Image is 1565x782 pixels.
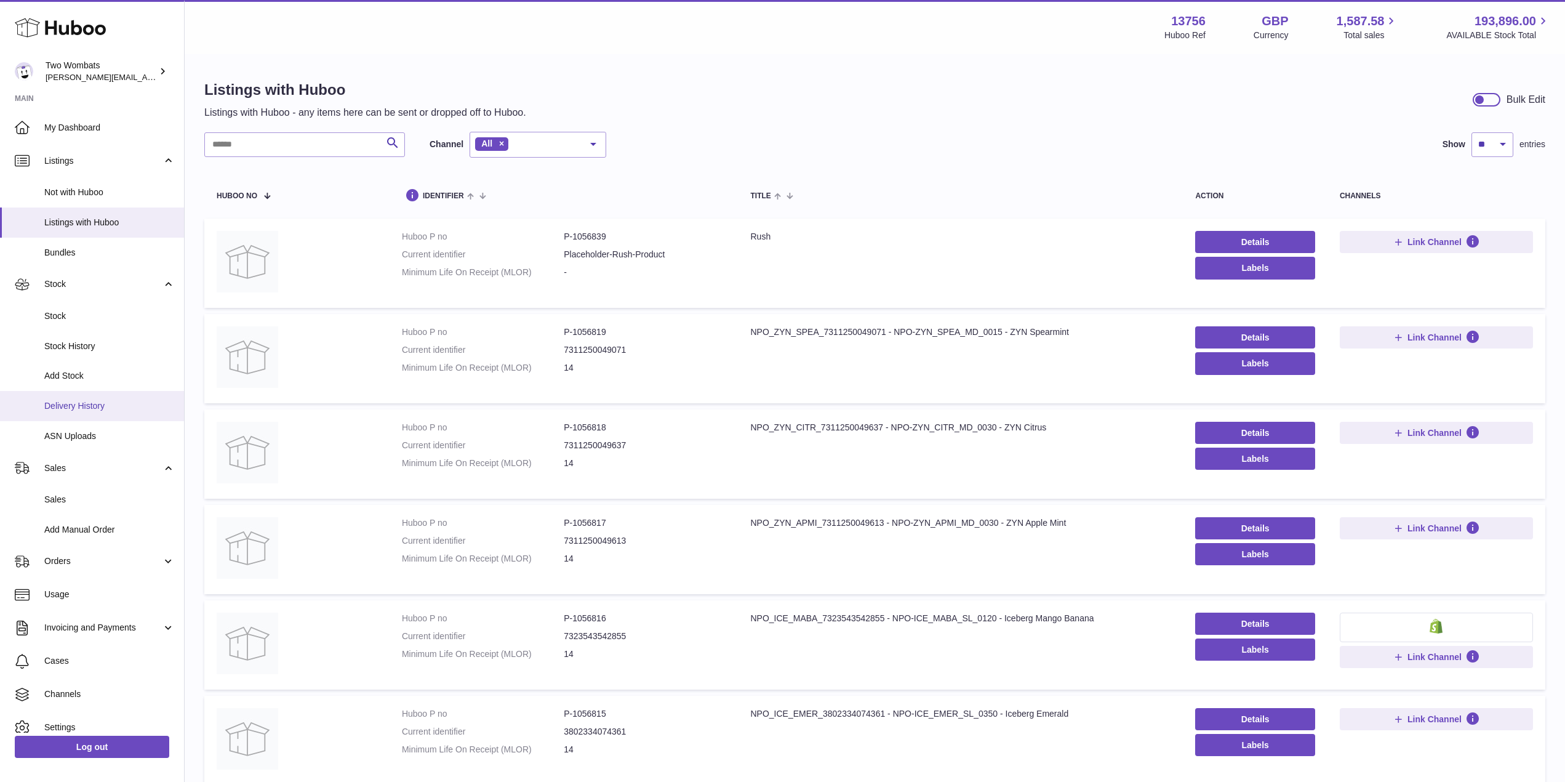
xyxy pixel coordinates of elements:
[217,708,278,770] img: NPO_ICE_EMER_3802334074361 - NPO-ICE_EMER_SL_0350 - Iceberg Emerald
[402,344,564,356] dt: Current identifier
[1340,326,1533,349] button: Link Channel
[44,370,175,382] span: Add Stock
[1475,13,1536,30] span: 193,896.00
[1195,422,1315,444] a: Details
[402,553,564,565] dt: Minimum Life On Receipt (MLOR)
[402,535,564,547] dt: Current identifier
[751,326,1171,338] div: NPO_ZYN_SPEA_7311250049071 - NPO-ZYN_SPEA_MD_0015 - ZYN Spearmint
[1195,639,1315,661] button: Labels
[1164,30,1206,41] div: Huboo Ref
[481,139,492,148] span: All
[44,400,175,412] span: Delivery History
[1340,231,1533,253] button: Link Channel
[46,72,313,82] span: [PERSON_NAME][EMAIL_ADDRESS][PERSON_NAME][DOMAIN_NAME]
[402,422,564,433] dt: Huboo P no
[217,326,278,388] img: NPO_ZYN_SPEA_7311250049071 - NPO-ZYN_SPEA_MD_0015 - ZYN Spearmint
[402,648,564,660] dt: Minimum Life On Receipt (MLOR)
[1407,523,1462,534] span: Link Channel
[564,648,726,660] dd: 14
[44,341,175,352] span: Stock History
[751,708,1171,720] div: NPO_ICE_EMER_3802334074361 - NPO-ICE_EMER_SL_0350 - Iceberg Emerald
[1340,646,1533,668] button: Link Channel
[1519,139,1545,150] span: entries
[751,231,1171,243] div: Rush
[564,440,726,451] dd: 7311250049637
[44,310,175,322] span: Stock
[1337,13,1385,30] span: 1,587.58
[564,535,726,547] dd: 7311250049613
[1430,619,1443,634] img: shopify-small.png
[1343,30,1398,41] span: Total sales
[44,722,175,733] span: Settings
[1195,543,1315,565] button: Labels
[44,278,162,290] span: Stock
[44,555,162,567] span: Orders
[1407,714,1462,725] span: Link Channel
[1195,192,1315,200] div: action
[44,122,175,134] span: My Dashboard
[402,458,564,469] dt: Minimum Life On Receipt (MLOR)
[1195,257,1315,279] button: Labels
[204,80,526,100] h1: Listings with Huboo
[217,192,257,200] span: Huboo no
[564,267,726,278] dd: -
[44,494,175,506] span: Sales
[402,326,564,338] dt: Huboo P no
[564,422,726,433] dd: P-1056818
[1407,651,1462,663] span: Link Channel
[44,589,175,600] span: Usage
[44,524,175,536] span: Add Manual Order
[1407,236,1462,248] span: Link Channel
[1195,352,1315,374] button: Labels
[1195,613,1315,635] a: Details
[402,744,564,756] dt: Minimum Life On Receipt (MLOR)
[751,192,771,200] span: title
[1195,517,1315,539] a: Details
[564,517,726,529] dd: P-1056817
[44,155,162,167] span: Listings
[402,613,564,624] dt: Huboo P no
[564,613,726,624] dd: P-1056816
[402,231,564,243] dt: Huboo P no
[1262,13,1288,30] strong: GBP
[44,688,175,700] span: Channels
[402,267,564,278] dt: Minimum Life On Receipt (MLOR)
[564,362,726,374] dd: 14
[1171,13,1206,30] strong: 13756
[1195,231,1315,253] a: Details
[204,106,526,119] p: Listings with Huboo - any items here can be sent or dropped off to Huboo.
[1195,708,1315,730] a: Details
[1254,30,1289,41] div: Currency
[564,726,726,738] dd: 3802334074361
[1446,13,1550,41] a: 193,896.00 AVAILABLE Stock Total
[564,744,726,756] dd: 14
[564,708,726,720] dd: P-1056815
[217,231,278,292] img: Rush
[564,249,726,260] dd: Placeholder-Rush-Product
[1195,448,1315,470] button: Labels
[15,62,33,81] img: philip.carroll@twowombats.com
[1340,517,1533,539] button: Link Channel
[1407,332,1462,343] span: Link Channel
[402,440,564,451] dt: Current identifier
[1337,13,1399,41] a: 1,587.58 Total sales
[564,553,726,565] dd: 14
[44,217,175,228] span: Listings with Huboo
[751,422,1171,433] div: NPO_ZYN_CITR_7311250049637 - NPO-ZYN_CITR_MD_0030 - ZYN Citrus
[44,622,162,634] span: Invoicing and Payments
[44,655,175,667] span: Cases
[564,631,726,642] dd: 7323543542855
[44,430,175,442] span: ASN Uploads
[1195,734,1315,756] button: Labels
[564,344,726,356] dd: 7311250049071
[44,187,175,198] span: Not with Huboo
[564,326,726,338] dd: P-1056819
[402,726,564,738] dt: Current identifier
[1195,326,1315,349] a: Details
[1407,427,1462,438] span: Link Channel
[402,362,564,374] dt: Minimum Life On Receipt (MLOR)
[564,458,726,469] dd: 14
[1340,192,1533,200] div: channels
[402,631,564,642] dt: Current identifier
[1507,93,1545,107] div: Bulk Edit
